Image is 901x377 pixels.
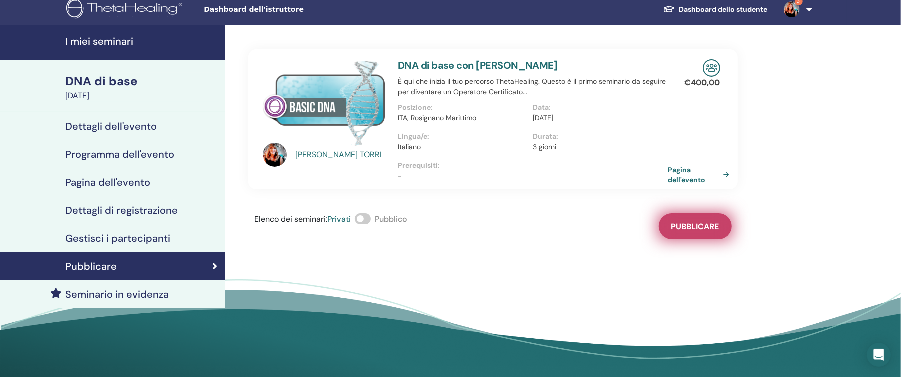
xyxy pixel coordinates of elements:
[204,5,304,13] font: Dashboard dell'istruttore
[65,90,89,101] font: [DATE]
[533,132,556,141] font: Durata
[398,161,438,170] font: Prerequisiti
[659,213,732,239] button: Pubblicare
[679,5,768,14] font: Dashboard dello studente
[867,343,891,367] div: Apri Intercom Messenger
[327,214,351,224] font: Privati
[533,142,556,151] font: 3 giorni
[296,149,358,160] font: [PERSON_NAME]
[438,161,440,170] font: :
[398,142,421,151] font: Italiano
[65,176,150,189] font: Pagina dell'evento
[254,214,326,224] font: Elenco dei seminari
[703,59,720,77] img: Seminario in presenza
[668,165,733,184] a: Pagina dell'evento
[668,166,706,184] font: Pagina dell'evento
[65,148,174,161] font: Programma dell'evento
[533,113,553,122] font: [DATE]
[556,132,558,141] font: :
[431,103,433,112] font: :
[65,204,178,217] font: Dettagli di registrazione
[375,214,407,224] font: Pubblico
[65,73,137,89] font: DNA di base
[784,1,800,17] img: default.jpg
[533,103,549,112] font: Data
[549,103,551,112] font: :
[398,132,427,141] font: Lingua/e
[398,171,402,180] font: -
[326,214,327,224] font: :
[296,149,388,161] a: [PERSON_NAME] TORRI
[398,103,431,112] font: Posizione
[398,59,558,72] a: DNA di base con [PERSON_NAME]
[65,260,117,273] font: Pubblicare
[65,288,169,301] font: Seminario in evidenza
[360,149,382,160] font: TORRI
[263,59,386,146] img: DNA di base
[65,35,133,48] font: I miei seminari
[398,77,666,96] font: È qui che inizia il tuo percorso ThetaHealing. Questo è il primo seminario da seguire per diventa...
[685,77,691,88] font: €
[59,73,225,102] a: DNA di base[DATE]
[263,143,287,167] img: default.jpg
[671,221,719,232] font: Pubblicare
[691,77,720,88] font: 400,00
[427,132,429,141] font: :
[663,5,675,13] img: graduation-cap-white.svg
[65,120,157,133] font: Dettagli dell'evento
[398,113,476,122] font: ITA, Rosignano Marittimo
[65,232,170,245] font: Gestisci i partecipanti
